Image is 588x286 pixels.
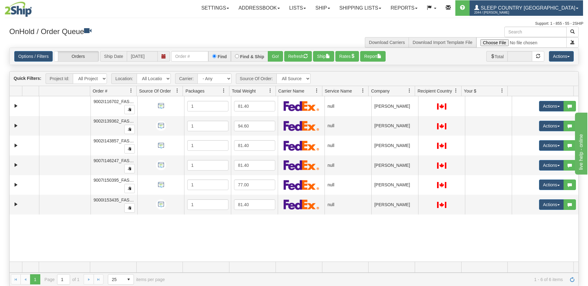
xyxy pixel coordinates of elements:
[464,88,476,94] span: Your $
[325,195,371,214] td: null
[12,122,20,130] a: Expand
[171,51,208,62] input: Order #
[284,199,319,210] img: FedEx
[46,73,73,84] span: Project Id:
[325,88,352,94] span: Service Name
[371,175,418,195] td: [PERSON_NAME]
[219,85,229,96] a: Packages filter column settings
[476,37,567,48] input: Import
[12,142,20,149] a: Expand
[437,143,446,149] img: CA
[360,51,386,62] button: Report
[437,103,446,110] img: CA
[10,71,578,86] div: grid toolbar
[539,101,564,111] button: Actions
[371,155,418,175] td: [PERSON_NAME]
[124,144,135,154] button: Copy to clipboard
[470,0,583,16] a: Sleep Country [GEOGRAPHIC_DATA] 2044 / [PERSON_NAME]
[93,88,107,94] span: Order #
[9,27,290,36] h3: OnHold / Order Queue
[14,75,41,81] label: Quick Filters:
[156,160,166,170] img: API
[232,88,256,94] span: Total Weight
[112,276,120,283] span: 25
[5,4,57,11] div: live help - online
[100,51,127,62] span: Ship Date
[94,138,135,143] span: 9002I143857_FASUS
[504,27,567,37] input: Search
[284,101,319,111] img: FedEx
[312,85,322,96] a: Carrier Name filter column settings
[45,274,80,285] span: Page of 1
[175,73,197,84] span: Carrier:
[566,27,579,37] button: Search
[371,88,390,94] span: Company
[108,274,134,285] span: Page sizes drop down
[371,195,418,214] td: [PERSON_NAME]
[371,96,418,116] td: [PERSON_NAME]
[539,121,564,131] button: Actions
[94,178,135,183] span: 9007I150395_FASUS
[369,40,405,45] a: Download Carriers
[437,123,446,129] img: CA
[386,0,422,16] a: Reports
[539,140,564,151] button: Actions
[94,158,135,163] span: 9007I146247_FASUS
[437,162,446,169] img: CA
[94,99,135,104] span: 9002I116702_FASUS
[284,160,319,170] img: FedEx
[156,199,166,210] img: API
[451,85,461,96] a: Recipient Country filter column settings
[574,111,587,175] iframe: chat widget
[124,203,135,213] button: Copy to clipboard
[325,116,371,136] td: null
[479,5,575,11] span: Sleep Country [GEOGRAPHIC_DATA]
[124,125,135,134] button: Copy to clipboard
[12,161,20,169] a: Expand
[30,274,40,284] span: Page 1
[57,275,70,284] input: Page 1
[124,184,135,193] button: Copy to clipboard
[418,88,452,94] span: Recipient Country
[124,105,135,114] button: Copy to clipboard
[311,0,334,16] a: Ship
[12,102,20,110] a: Expand
[539,160,564,171] button: Actions
[94,119,135,123] span: 9002I139362_FASUS
[284,121,319,131] img: FedEx
[539,180,564,190] button: Actions
[234,0,285,16] a: Addressbook
[325,136,371,155] td: null
[240,54,264,59] label: Find & Ship
[413,40,472,45] a: Download Import Template File
[197,0,234,16] a: Settings
[567,274,577,284] a: Refresh
[284,141,319,151] img: FedEx
[156,121,166,131] img: API
[111,73,137,84] span: Location:
[5,21,583,26] div: Support: 1 - 855 - 55 - 2SHIP
[172,85,183,96] a: Source Of Order filter column settings
[139,88,171,94] span: Source Of Order
[14,51,53,62] a: Options / Filters
[265,85,276,96] a: Total Weight filter column settings
[54,51,99,61] label: Orders
[5,2,32,17] img: logo2044.jpg
[108,274,165,285] span: items per page
[284,51,312,62] button: Refresh
[549,51,574,62] button: Actions
[94,197,135,202] span: 9000I153435_FASUS
[335,0,386,16] a: Shipping lists
[437,202,446,208] img: CA
[358,85,368,96] a: Service Name filter column settings
[12,201,20,208] a: Expand
[486,51,508,62] span: Total
[156,180,166,190] img: API
[497,85,507,96] a: Your $ filter column settings
[174,277,563,282] span: 1 - 6 of 6 items
[278,88,304,94] span: Carrier Name
[371,136,418,155] td: [PERSON_NAME]
[325,175,371,195] td: null
[236,73,277,84] span: Source Of Order:
[156,101,166,111] img: API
